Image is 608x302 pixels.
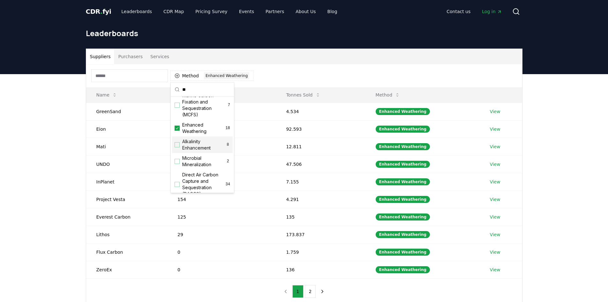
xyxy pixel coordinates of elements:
[86,8,111,15] span: CDR fyi
[204,72,249,79] div: Enhanced Weathering
[276,173,365,190] td: 7.155
[490,267,500,273] a: View
[86,190,168,208] td: Project Vesta
[114,49,146,64] button: Purchasers
[441,6,507,17] nav: Main
[167,138,276,155] td: 670
[482,8,502,15] span: Log in
[182,138,226,151] span: Alkalinity Enhancement
[276,208,365,226] td: 135
[167,208,276,226] td: 125
[276,103,365,120] td: 4.534
[86,138,168,155] td: Mati
[190,6,232,17] a: Pricing Survey
[376,231,430,238] div: Enhanced Weathering
[260,6,289,17] a: Partners
[116,6,157,17] a: Leaderboards
[86,261,168,278] td: ZeroEx
[276,155,365,173] td: 47.506
[86,120,168,138] td: Eion
[167,261,276,278] td: 0
[276,243,365,261] td: 1.759
[116,6,342,17] nav: Main
[167,120,276,138] td: 894
[226,142,230,147] span: 8
[86,243,168,261] td: Flux Carbon
[376,178,430,185] div: Enhanced Weathering
[226,159,230,164] span: 2
[86,49,115,64] button: Suppliers
[226,182,230,187] span: 34
[167,103,276,120] td: 4.200
[290,6,321,17] a: About Us
[170,71,254,81] button: MethodEnhanced Weathering
[490,231,500,238] a: View
[86,208,168,226] td: Everest Carbon
[167,226,276,243] td: 29
[490,161,500,167] a: View
[490,179,500,185] a: View
[276,138,365,155] td: 12.811
[376,126,430,133] div: Enhanced Weathering
[376,213,430,221] div: Enhanced Weathering
[91,89,122,101] button: Name
[490,249,500,255] a: View
[86,103,168,120] td: GreenSand
[292,285,304,298] button: 1
[281,89,325,101] button: Tonnes Sold
[371,89,405,101] button: Method
[276,190,365,208] td: 4.291
[490,143,500,150] a: View
[167,243,276,261] td: 0
[86,226,168,243] td: Lithos
[146,49,173,64] button: Services
[182,92,228,118] span: Marine Carbon Fixation and Sequestration (MCFS)
[376,249,430,256] div: Enhanced Weathering
[376,143,430,150] div: Enhanced Weathering
[490,214,500,220] a: View
[376,196,430,203] div: Enhanced Weathering
[322,6,342,17] a: Blog
[86,7,111,16] a: CDR.fyi
[276,120,365,138] td: 92.593
[490,196,500,203] a: View
[182,122,225,135] span: Enhanced Weathering
[182,172,226,197] span: Direct Air Carbon Capture and Sequestration (DACCS)
[376,266,430,273] div: Enhanced Weathering
[86,28,522,38] h1: Leaderboards
[167,173,276,190] td: 237
[167,190,276,208] td: 154
[317,285,328,298] button: next page
[225,126,230,131] span: 18
[228,103,230,108] span: 7
[158,6,189,17] a: CDR Map
[276,226,365,243] td: 173.837
[376,108,430,115] div: Enhanced Weathering
[234,6,259,17] a: Events
[477,6,507,17] a: Log in
[276,261,365,278] td: 136
[490,108,500,115] a: View
[441,6,476,17] a: Contact us
[182,155,226,168] span: Microbial Mineralization
[167,155,276,173] td: 631
[376,161,430,168] div: Enhanced Weathering
[86,155,168,173] td: UNDO
[100,8,102,15] span: .
[490,126,500,132] a: View
[305,285,316,298] button: 2
[86,173,168,190] td: InPlanet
